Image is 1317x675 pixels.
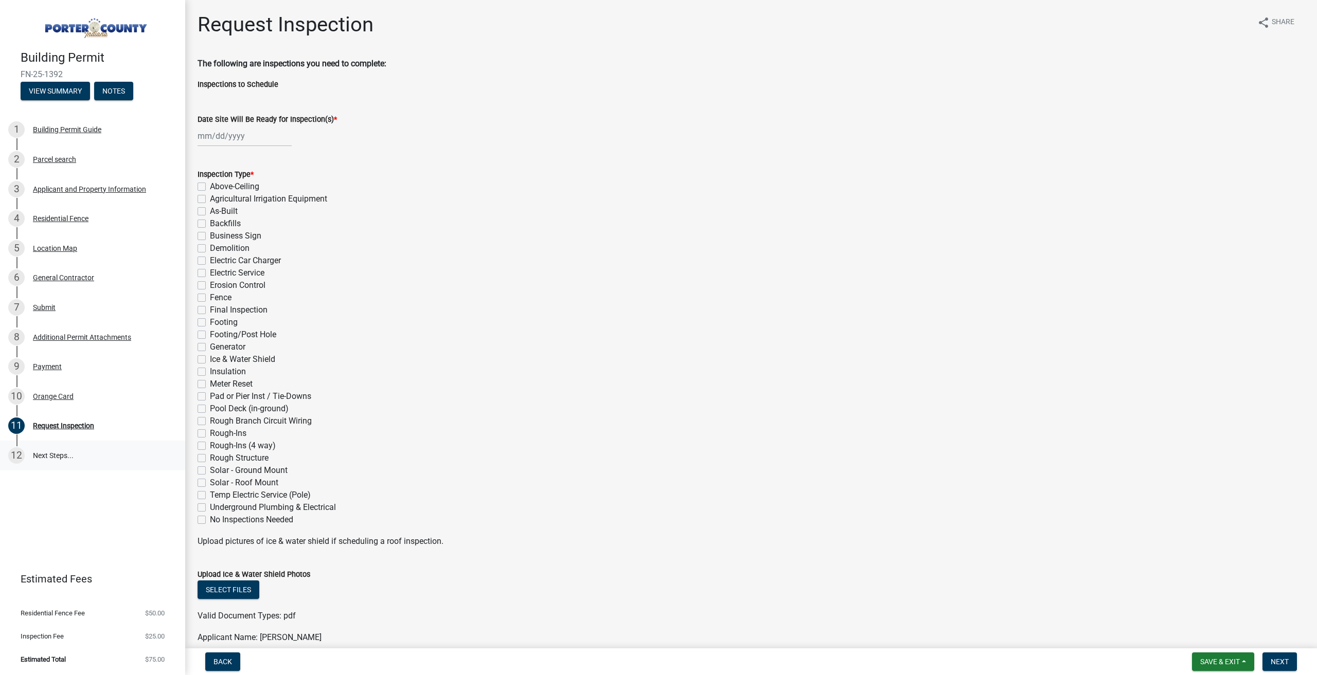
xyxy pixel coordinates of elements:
[145,610,165,616] span: $50.00
[198,631,1305,668] p: Applicant Name: [PERSON_NAME] Applicant Phone: [PHONE_NUMBER] Applicant Email: [EMAIL_ADDRESS][DO...
[33,274,94,281] div: General Contractor
[8,569,169,589] a: Estimated Fees
[198,535,1305,548] p: Upload pictures of ice & water shield if scheduling a roof inspection.
[210,390,311,403] label: Pad or Pier Inst / Tie-Downs
[8,240,25,257] div: 5
[8,181,25,197] div: 3
[21,69,165,79] span: FN-25-1392
[8,447,25,464] div: 12
[8,329,25,345] div: 8
[210,341,245,353] label: Generator
[210,242,250,254] label: Demolition
[198,81,278,88] label: Inspections to Schedule
[198,12,373,37] h1: Request Inspection
[210,378,253,390] label: Meter Reset
[210,440,276,452] label: Rough-Ins (4 way)
[33,126,101,133] div: Building Permit Guide
[21,50,177,65] h4: Building Permit
[210,489,311,501] label: Temp Electric Service (Pole)
[8,388,25,405] div: 10
[210,205,238,217] label: As-Built
[8,358,25,375] div: 9
[21,82,90,100] button: View Summary
[198,611,296,621] span: Valid Document Types: pdf
[1192,652,1254,671] button: Save & Exit
[210,403,289,415] label: Pool Deck (in-ground)
[21,633,64,640] span: Inspection Fee
[210,366,246,378] label: Insulation
[1257,16,1270,29] i: share
[210,415,312,427] label: Rough Branch Circuit Wiring
[210,230,261,242] label: Business Sign
[1272,16,1294,29] span: Share
[8,121,25,138] div: 1
[145,656,165,663] span: $75.00
[210,304,268,316] label: Final Inspection
[210,279,265,291] label: Erosion Control
[198,116,337,123] label: Date Site Will Be Ready for Inspection(s)
[21,11,169,40] img: Porter County, Indiana
[33,393,74,400] div: Orange Card
[21,87,90,96] wm-modal-confirm: Summary
[33,215,88,222] div: Residential Fence
[213,658,232,666] span: Back
[33,245,77,252] div: Location Map
[94,82,133,100] button: Notes
[210,316,238,329] label: Footing
[33,186,146,193] div: Applicant and Property Information
[8,269,25,286] div: 6
[1200,658,1240,666] span: Save & Exit
[8,299,25,316] div: 7
[198,59,386,68] strong: The following are inspections you need to complete:
[210,514,293,526] label: No Inspections Needed
[210,254,281,267] label: Electric Car Charger
[210,193,327,205] label: Agricultural Irrigation Equipment
[94,87,133,96] wm-modal-confirm: Notes
[198,125,292,147] input: mm/dd/yyyy
[33,363,62,370] div: Payment
[21,656,66,663] span: Estimated Total
[210,329,276,341] label: Footing/Post Hole
[1249,12,1303,32] button: shareShare
[210,180,259,193] label: Above-Ceiling
[210,452,269,464] label: Rough Structure
[210,464,288,477] label: Solar - Ground Mount
[8,417,25,434] div: 11
[210,291,232,304] label: Fence
[198,580,259,599] button: Select files
[210,427,246,440] label: Rough-Ins
[198,171,254,178] label: Inspection Type
[145,633,165,640] span: $25.00
[8,151,25,168] div: 2
[33,334,131,341] div: Additional Permit Attachments
[33,422,94,429] div: Request Inspection
[33,156,76,163] div: Parcel search
[21,610,85,616] span: Residential Fence Fee
[210,217,241,230] label: Backfills
[198,571,310,578] label: Upload Ice & Water Shield Photos
[210,267,264,279] label: Electric Service
[33,304,56,311] div: Submit
[210,353,275,366] label: Ice & Water Shield
[8,210,25,227] div: 4
[205,652,240,671] button: Back
[210,501,336,514] label: Underground Plumbing & Electrical
[1262,652,1297,671] button: Next
[210,477,278,489] label: Solar - Roof Mount
[1271,658,1289,666] span: Next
